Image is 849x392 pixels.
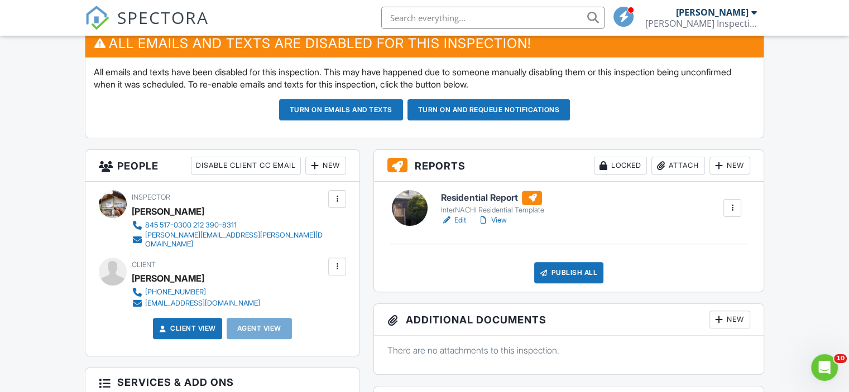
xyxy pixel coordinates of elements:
[132,203,204,220] div: [PERSON_NAME]
[441,206,544,215] div: InterNACHI Residential Template
[709,311,750,328] div: New
[645,18,757,29] div: Lenny Rose Inspections LLC
[811,354,838,381] iframe: Intercom live chat
[709,157,750,175] div: New
[279,99,403,120] button: Turn on emails and texts
[132,270,204,287] div: [PERSON_NAME]
[441,191,544,205] h6: Residential Report
[477,215,506,226] a: View
[157,323,216,334] a: Client View
[407,99,570,120] button: Turn on and Requeue Notifications
[132,298,260,309] a: [EMAIL_ADDRESS][DOMAIN_NAME]
[651,157,705,175] div: Attach
[534,262,604,283] div: Publish All
[132,193,170,201] span: Inspector
[85,6,109,30] img: The Best Home Inspection Software - Spectora
[676,7,749,18] div: [PERSON_NAME]
[374,150,764,182] h3: Reports
[94,66,755,91] p: All emails and texts have been disabled for this inspection. This may have happened due to someon...
[441,191,544,215] a: Residential Report InterNACHI Residential Template
[441,215,466,226] a: Edit
[85,15,209,38] a: SPECTORA
[145,299,260,308] div: [EMAIL_ADDRESS][DOMAIN_NAME]
[132,220,325,231] a: 845 517-0300 212 390-8311
[132,287,260,298] a: [PHONE_NUMBER]
[387,344,750,356] p: There are no attachments to this inspection.
[145,288,206,297] div: [PHONE_NUMBER]
[117,6,209,29] span: SPECTORA
[145,231,325,249] div: [PERSON_NAME][EMAIL_ADDRESS][PERSON_NAME][DOMAIN_NAME]
[85,30,764,57] h3: All emails and texts are disabled for this inspection!
[132,260,156,269] span: Client
[85,150,359,182] h3: People
[145,221,237,230] div: 845 517-0300 212 390-8311
[834,354,847,363] span: 10
[381,7,605,29] input: Search everything...
[594,157,647,175] div: Locked
[132,231,325,249] a: [PERSON_NAME][EMAIL_ADDRESS][PERSON_NAME][DOMAIN_NAME]
[305,157,346,175] div: New
[374,304,764,336] h3: Additional Documents
[191,157,301,175] div: Disable Client CC Email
